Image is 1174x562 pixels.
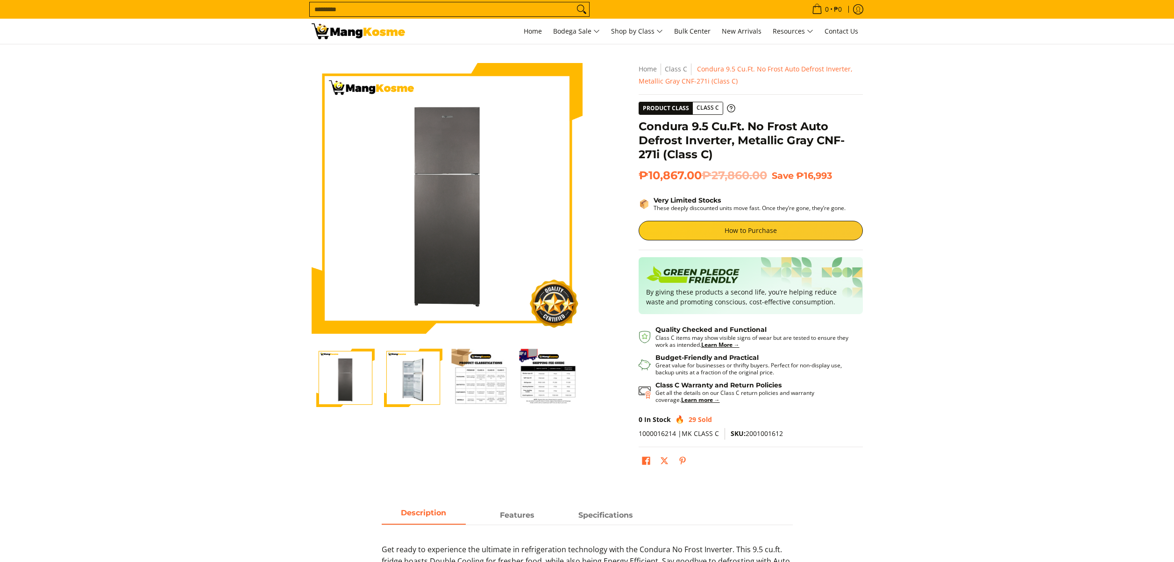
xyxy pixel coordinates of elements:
span: 2001001612 [731,429,783,438]
img: Condura 9.5 Cu.Ft. No Frost Auto Defrost Inverter, Metallic Gray CNF-271i (Class C)-2 [384,349,442,407]
a: Description 2 [564,507,648,525]
a: Resources [768,19,818,44]
span: Bodega Sale [553,26,600,37]
span: ₱0 [832,6,843,13]
a: Bodega Sale [548,19,605,44]
span: • [809,4,845,14]
a: Learn more → [681,396,720,404]
img: Condura 9.5 Cu.Ft. No Frost Auto Defrost Inverter, Metallic Gray CNF-271i (Class C) [312,63,583,334]
span: Sold [698,415,712,424]
button: Search [574,2,589,16]
p: By giving these products a second life, you’re helping reduce waste and promoting conscious, cost... [646,287,855,307]
a: Share on Facebook [640,454,653,470]
span: ₱10,867.00 [639,169,767,183]
span: 29 [689,415,696,424]
a: Bulk Center [669,19,715,44]
span: Shop by Class [611,26,663,37]
p: Great value for businesses or thrifty buyers. Perfect for non-display use, backup units at a frac... [655,362,854,376]
span: 0 [824,6,830,13]
a: How to Purchase [639,221,863,240]
a: Learn More → [701,341,740,349]
span: Product Class [639,102,693,114]
a: Description [382,507,466,525]
a: Product Class Class C [639,102,735,115]
span: 1000016214 |MK CLASS C [639,429,719,438]
span: Specifications [564,507,648,524]
img: Condura 9.5 Cu.Ft. No Frost Auto Defrost Inverter, Metallic Gray CNF-271i (Class C)-4 [519,349,578,407]
a: New Arrivals [717,19,766,44]
span: Bulk Center [674,27,711,35]
span: ₱16,993 [796,170,832,181]
a: Contact Us [820,19,863,44]
span: Description [382,507,466,524]
span: Resources [773,26,813,37]
a: Class C [665,64,687,73]
strong: Very Limited Stocks [654,196,721,204]
img: Badge sustainability green pledge friendly [646,265,740,287]
span: Contact Us [825,27,858,35]
span: In Stock [644,415,671,424]
a: Pin on Pinterest [676,454,689,470]
a: Shop by Class [606,19,668,44]
strong: Quality Checked and Functional [655,325,767,334]
nav: Breadcrumbs [639,63,863,87]
span: 0 [639,415,642,424]
img: Condura 9.5 Cu.Ft. Auto Defrost Inverter Ref (Class C) l Mang Kosme [312,23,405,39]
del: ₱27,860.00 [702,169,767,183]
span: Features [475,507,559,524]
span: New Arrivals [722,27,761,35]
a: Description 1 [475,507,559,525]
strong: Class C Warranty and Return Policies [655,381,782,389]
img: Condura 9.5 Cu.Ft. No Frost Auto Defrost Inverter, Metallic Gray CNF-271i (Class C)-1 [316,349,375,407]
p: Get all the details on our Class C return policies and warranty coverage. [655,389,854,403]
span: Home [524,27,542,35]
p: These deeply discounted units move fast. Once they’re gone, they’re gone. [654,204,846,211]
img: Condura 9.5 Cu.Ft. No Frost Auto Defrost Inverter, Metallic Gray CNF-271i (Class C)-3 [452,349,510,407]
p: Class C items may show visible signs of wear but are tested to ensure they work as intended. [655,334,854,348]
strong: Budget-Friendly and Practical [655,353,759,362]
span: SKU: [731,429,746,438]
a: Home [519,19,547,44]
nav: Main Menu [414,19,863,44]
span: Condura 9.5 Cu.Ft. No Frost Auto Defrost Inverter, Metallic Gray CNF-271i (Class C) [639,64,853,85]
span: Class C [693,102,723,114]
a: Home [639,64,657,73]
a: Post on X [658,454,671,470]
span: Save [772,170,794,181]
h1: Condura 9.5 Cu.Ft. No Frost Auto Defrost Inverter, Metallic Gray CNF-271i (Class C) [639,119,863,162]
